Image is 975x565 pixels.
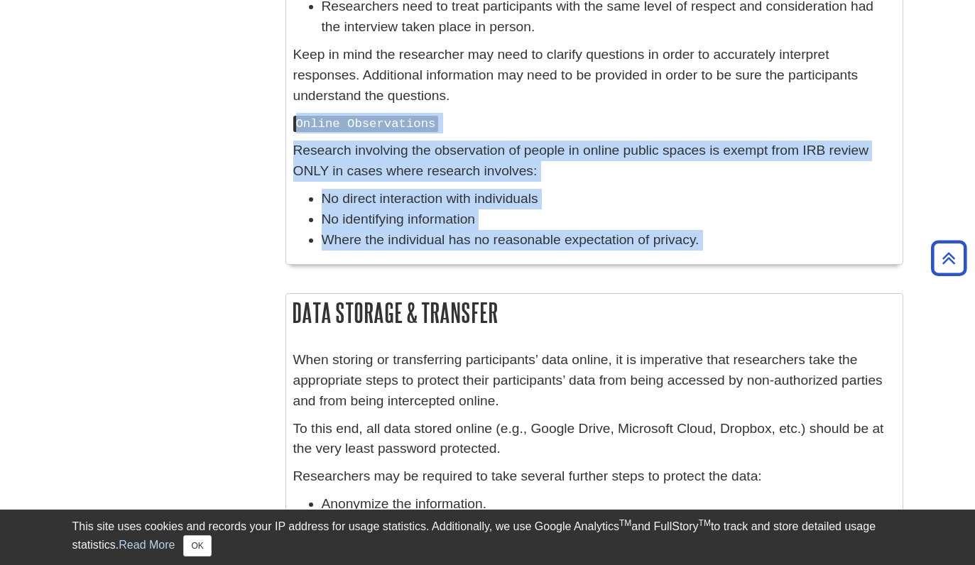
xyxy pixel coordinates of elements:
p: Research involving the observation of people in online public spaces is exempt from IRB review ON... [293,141,895,182]
kbd: Online Observations [293,116,439,132]
li: Anonymize the information. [322,494,895,515]
button: Close [183,535,211,556]
p: Keep in mind the researcher may need to clarify questions in order to accurately interpret respon... [293,45,895,106]
li: No identifying information [322,209,895,230]
a: Read More [119,539,175,551]
p: When storing or transferring participants’ data online, it is imperative that researchers take th... [293,350,895,411]
h2: Data Storage & Transfer [286,294,903,331]
sup: TM [619,518,631,528]
p: Researchers may be required to take several further steps to protect the data: [293,466,895,487]
p: To this end, all data stored online (e.g., Google Drive, Microsoft Cloud, Dropbox, etc.) should b... [293,419,895,460]
a: Back to Top [926,248,971,268]
li: Where the individual has no reasonable expectation of privacy. [322,230,895,251]
sup: TM [699,518,711,528]
div: This site uses cookies and records your IP address for usage statistics. Additionally, we use Goo... [72,518,903,556]
li: No direct interaction with individuals [322,189,895,209]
